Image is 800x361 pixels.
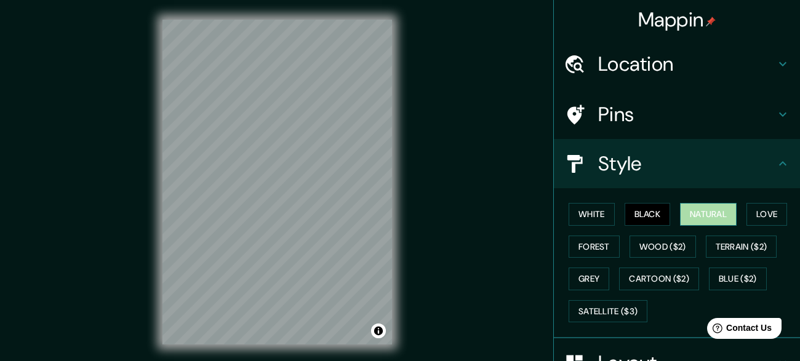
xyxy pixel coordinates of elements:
iframe: Help widget launcher [690,313,786,347]
div: Pins [554,90,800,139]
button: Wood ($2) [630,236,696,258]
button: Grey [569,268,609,290]
h4: Pins [598,102,775,127]
button: Natural [680,203,737,226]
div: Style [554,139,800,188]
h4: Style [598,151,775,176]
button: Black [625,203,671,226]
button: Satellite ($3) [569,300,647,323]
canvas: Map [162,20,392,344]
button: Cartoon ($2) [619,268,699,290]
button: Terrain ($2) [706,236,777,258]
button: Forest [569,236,620,258]
button: Toggle attribution [371,323,386,338]
div: Location [554,39,800,89]
button: Blue ($2) [709,268,767,290]
h4: Location [598,52,775,76]
button: Love [746,203,787,226]
img: pin-icon.png [706,17,716,26]
h4: Mappin [638,7,716,32]
button: White [569,203,615,226]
